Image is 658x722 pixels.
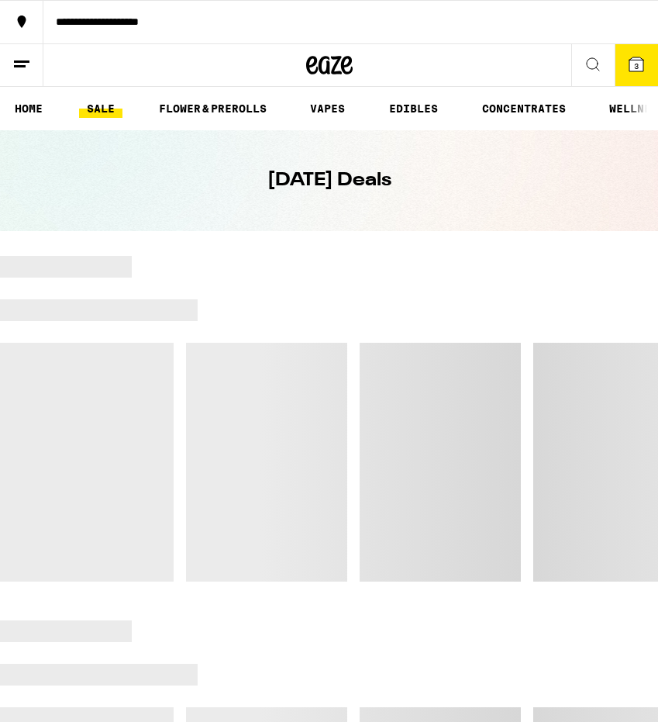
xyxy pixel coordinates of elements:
a: EDIBLES [381,99,446,118]
span: 3 [634,61,639,71]
a: HOME [7,99,50,118]
a: FLOWER & PREROLLS [151,99,274,118]
a: CONCENTRATES [474,99,574,118]
button: 3 [615,44,658,86]
h1: [DATE] Deals [267,168,391,194]
a: VAPES [302,99,353,118]
a: SALE [79,99,122,118]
